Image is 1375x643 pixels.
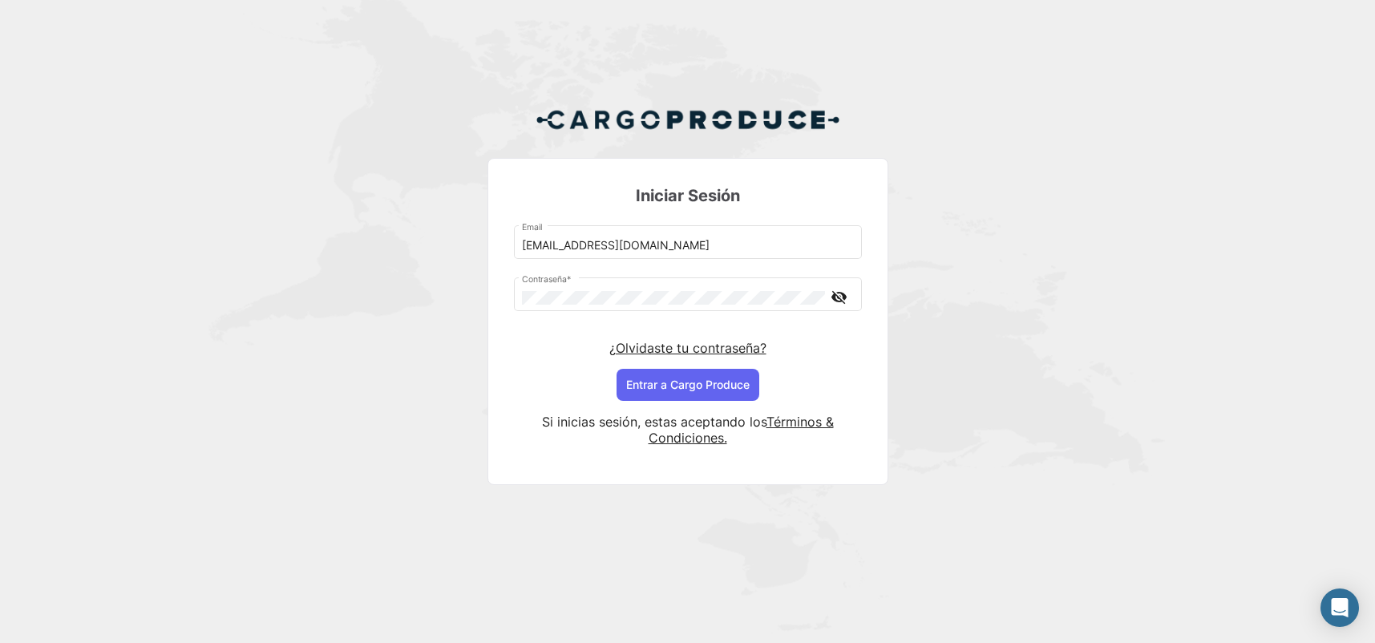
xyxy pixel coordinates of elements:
[514,184,862,207] h3: Iniciar Sesión
[522,239,853,253] input: Email
[649,414,834,446] a: Términos & Condiciones.
[542,414,766,430] span: Si inicias sesión, estas aceptando los
[830,287,849,307] mat-icon: visibility_off
[609,340,766,356] a: ¿Olvidaste tu contraseña?
[1320,588,1359,627] div: Abrir Intercom Messenger
[617,369,759,401] button: Entrar a Cargo Produce
[536,100,840,139] img: Cargo Produce Logo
